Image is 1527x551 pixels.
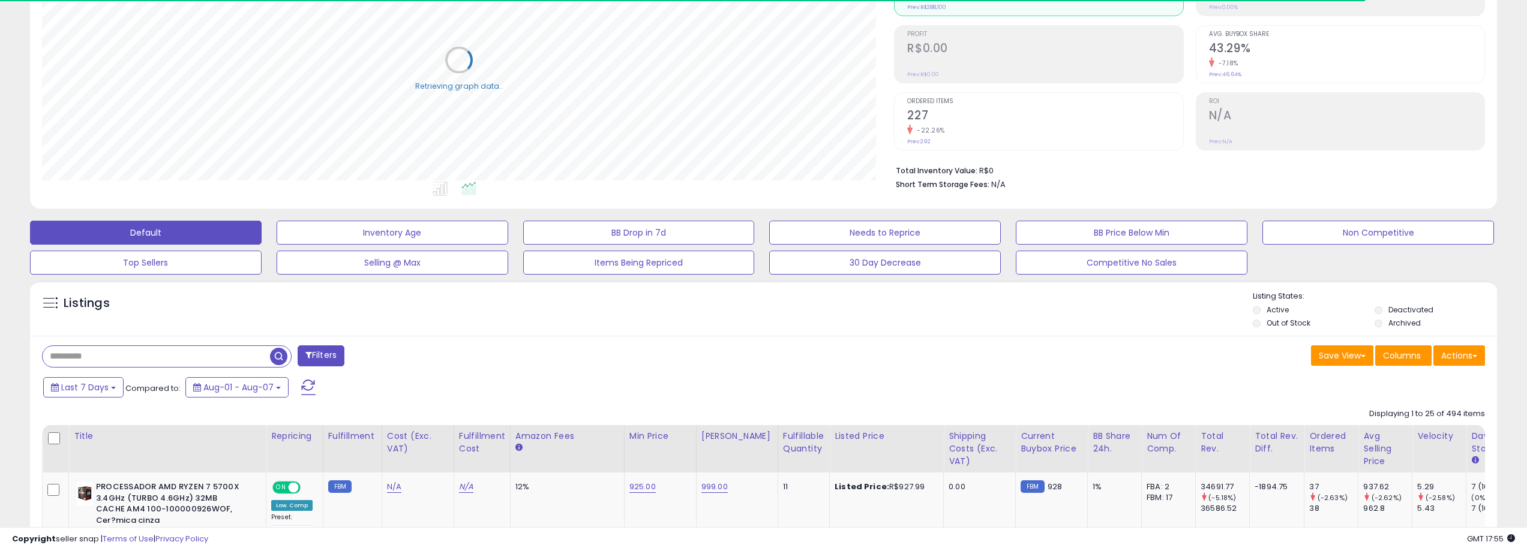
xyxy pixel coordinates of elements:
[1375,345,1432,366] button: Columns
[701,481,728,493] a: 999.00
[1471,455,1478,466] small: Days In Stock.
[271,430,318,442] div: Repricing
[74,430,261,442] div: Title
[913,126,945,135] small: -22.26%
[907,41,1183,58] h2: R$0.00
[1209,41,1484,58] h2: 43.29%
[1426,493,1455,502] small: (-2.58%)
[125,383,181,394] span: Compared to:
[415,80,503,91] div: Retrieving graph data..
[1309,481,1358,492] div: 37
[835,481,934,492] div: R$927.99
[1016,221,1247,245] button: BB Price Below Min
[907,71,939,78] small: Prev: R$0.00
[1388,305,1433,315] label: Deactivated
[907,31,1183,38] span: Profit
[185,377,289,398] button: Aug-01 - Aug-07
[1209,31,1484,38] span: Avg. Buybox Share
[271,513,314,540] div: Preset:
[96,481,242,529] b: PROCESSADOR AMD RYZEN 7 5700X 3.4GHz (TURBO 4.6GHz) 32MB CACHE AM4 100-100000926WOF, Cer?mica cinza
[783,481,820,492] div: 11
[1267,305,1289,315] label: Active
[1417,430,1461,442] div: Velocity
[12,533,56,544] strong: Copyright
[77,481,93,505] img: 3116WnNTPKL._SL40_.jpg
[515,430,619,442] div: Amazon Fees
[1471,493,1488,502] small: (0%)
[1147,481,1186,492] div: FBA: 2
[896,165,977,176] b: Total Inventory Value:
[769,251,1001,275] button: 30 Day Decrease
[629,430,691,442] div: Min Price
[1363,430,1407,468] div: Avg Selling Price
[1147,492,1186,503] div: FBM: 17
[835,481,889,492] b: Listed Price:
[1016,251,1247,275] button: Competitive No Sales
[12,534,208,545] div: seller snap | |
[523,251,755,275] button: Items Being Repriced
[387,430,449,455] div: Cost (Exc. VAT)
[907,4,946,11] small: Prev: R$288,100
[387,481,401,493] a: N/A
[991,179,1006,190] span: N/A
[1383,350,1421,362] span: Columns
[1147,430,1190,455] div: Num of Comp.
[1209,138,1232,145] small: Prev: N/A
[459,481,473,493] a: N/A
[64,295,110,312] h5: Listings
[1433,345,1485,366] button: Actions
[277,221,508,245] button: Inventory Age
[30,251,262,275] button: Top Sellers
[1467,533,1515,544] span: 2025-08-15 17:55 GMT
[271,500,313,511] div: Low. Comp
[328,480,352,493] small: FBM
[1201,481,1249,492] div: 34691.77
[103,533,154,544] a: Terms of Use
[277,251,508,275] button: Selling @ Max
[1209,109,1484,125] h2: N/A
[1471,503,1520,514] div: 7 (100%)
[1267,318,1310,328] label: Out of Stock
[1093,430,1136,455] div: BB Share 24h.
[835,430,938,442] div: Listed Price
[1471,430,1515,455] div: Days In Stock
[1417,503,1466,514] div: 5.43
[1209,98,1484,105] span: ROI
[907,98,1183,105] span: Ordered Items
[30,221,262,245] button: Default
[1255,481,1295,492] div: -1894.75
[515,481,615,492] div: 12%
[1363,503,1412,514] div: 962.8
[328,430,377,442] div: Fulfillment
[1369,408,1485,420] div: Displaying 1 to 25 of 494 items
[43,377,124,398] button: Last 7 Days
[1262,221,1494,245] button: Non Competitive
[1318,493,1348,502] small: (-2.63%)
[61,381,109,393] span: Last 7 Days
[907,138,931,145] small: Prev: 292
[1208,493,1236,502] small: (-5.18%)
[155,533,208,544] a: Privacy Policy
[299,483,318,493] span: OFF
[1309,503,1358,514] div: 38
[1048,481,1062,492] span: 928
[1253,291,1497,302] p: Listing States:
[1471,481,1520,492] div: 7 (100%)
[1363,481,1412,492] div: 937.62
[298,345,344,366] button: Filters
[1201,503,1249,514] div: 36586.52
[1311,345,1373,366] button: Save View
[896,162,1476,177] li: R$0
[1201,430,1244,455] div: Total Rev.
[1093,481,1132,492] div: 1%
[949,481,1006,492] div: 0.00
[896,179,989,189] b: Short Term Storage Fees:
[783,430,824,455] div: Fulfillable Quantity
[1372,493,1402,502] small: (-2.62%)
[1417,481,1466,492] div: 5.29
[1209,71,1241,78] small: Prev: 46.64%
[459,430,505,455] div: Fulfillment Cost
[629,481,656,493] a: 925.00
[1255,430,1299,455] div: Total Rev. Diff.
[515,442,523,453] small: Amazon Fees.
